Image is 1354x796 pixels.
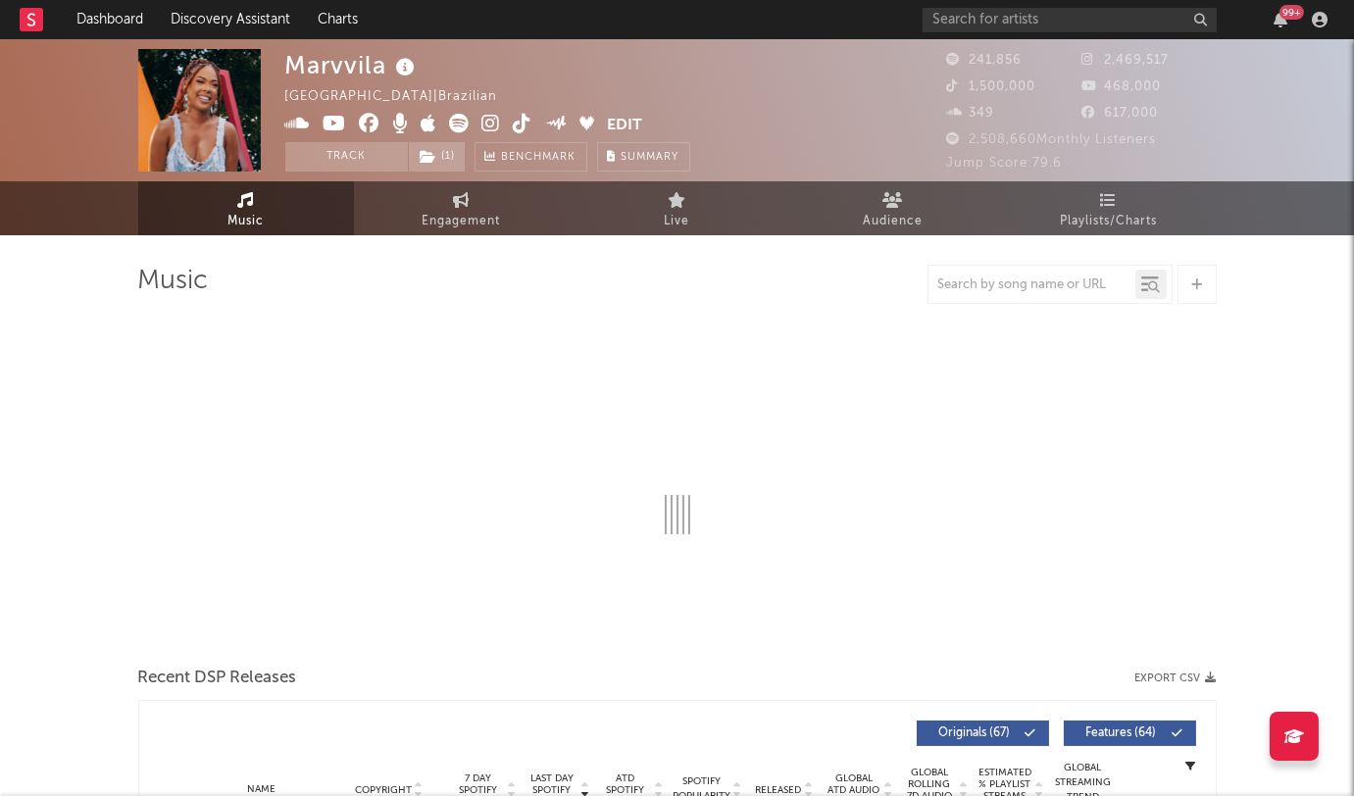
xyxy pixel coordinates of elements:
[227,210,264,233] span: Music
[1001,181,1217,235] a: Playlists/Charts
[1081,107,1158,120] span: 617,000
[423,210,501,233] span: Engagement
[502,146,577,170] span: Benchmark
[1135,672,1217,684] button: Export CSV
[917,721,1049,746] button: Originals(67)
[1064,721,1196,746] button: Features(64)
[622,152,679,163] span: Summary
[1077,727,1167,739] span: Features ( 64 )
[947,133,1157,146] span: 2,508,660 Monthly Listeners
[863,210,923,233] span: Audience
[408,142,466,172] span: ( 1 )
[1081,80,1161,93] span: 468,000
[1274,12,1287,27] button: 99+
[355,784,412,796] span: Copyright
[570,181,785,235] a: Live
[285,85,521,109] div: [GEOGRAPHIC_DATA] | Brazilian
[138,181,354,235] a: Music
[665,210,690,233] span: Live
[607,114,642,138] button: Edit
[1060,210,1157,233] span: Playlists/Charts
[1081,54,1169,67] span: 2,469,517
[354,181,570,235] a: Engagement
[947,107,995,120] span: 349
[597,142,690,172] button: Summary
[929,727,1020,739] span: Originals ( 67 )
[928,277,1135,293] input: Search by song name or URL
[285,49,421,81] div: Marvvila
[947,80,1036,93] span: 1,500,000
[285,142,408,172] button: Track
[923,8,1217,32] input: Search for artists
[475,142,587,172] a: Benchmark
[409,142,465,172] button: (1)
[138,667,297,690] span: Recent DSP Releases
[756,784,802,796] span: Released
[947,157,1063,170] span: Jump Score: 79.6
[947,54,1023,67] span: 241,856
[1279,5,1304,20] div: 99 +
[785,181,1001,235] a: Audience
